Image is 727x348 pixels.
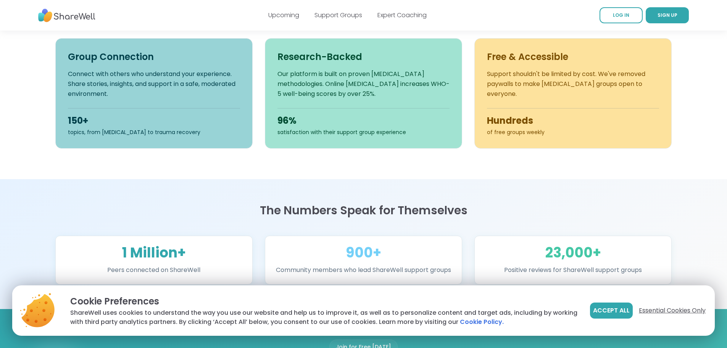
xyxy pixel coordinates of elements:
span: Essential Cookies Only [639,306,706,315]
a: Upcoming [268,11,299,19]
div: 23,000+ [484,245,662,261]
a: Expert Coaching [377,11,427,19]
div: 96% [277,115,450,127]
p: ShareWell uses cookies to understand the way you use our website and help us to improve it, as we... [70,308,578,327]
div: Hundreds [487,115,659,127]
a: Cookie Policy. [460,317,504,327]
a: SIGN UP [646,7,689,23]
h2: The Numbers Speak for Themselves [55,204,672,217]
button: Accept All [590,303,633,319]
p: Cookie Preferences [70,295,578,308]
a: LOG IN [600,7,643,23]
span: Accept All [593,306,630,315]
img: ShareWell Nav Logo [38,5,95,26]
p: Peers connected on ShareWell [65,265,243,275]
div: topics, from [MEDICAL_DATA] to trauma recovery [68,128,240,136]
span: SIGN UP [658,12,677,18]
span: LOG IN [613,12,629,18]
p: Support shouldn't be limited by cost. We've removed paywalls to make [MEDICAL_DATA] groups open t... [487,69,659,99]
p: Positive reviews for ShareWell support groups [484,265,662,275]
div: satisfaction with their support group experience [277,128,450,136]
div: 1 Million+ [65,245,243,261]
p: Connect with others who understand your experience. Share stories, insights, and support in a saf... [68,69,240,99]
div: 900+ [274,245,453,261]
a: Support Groups [314,11,362,19]
div: 150+ [68,115,240,127]
p: Community members who lead ShareWell support groups [274,265,453,275]
h3: Research-Backed [277,51,450,63]
h3: Free & Accessible [487,51,659,63]
h3: Group Connection [68,51,240,63]
p: Our platform is built on proven [MEDICAL_DATA] methodologies. Online [MEDICAL_DATA] increases WHO... [277,69,450,99]
div: of free groups weekly [487,128,659,136]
